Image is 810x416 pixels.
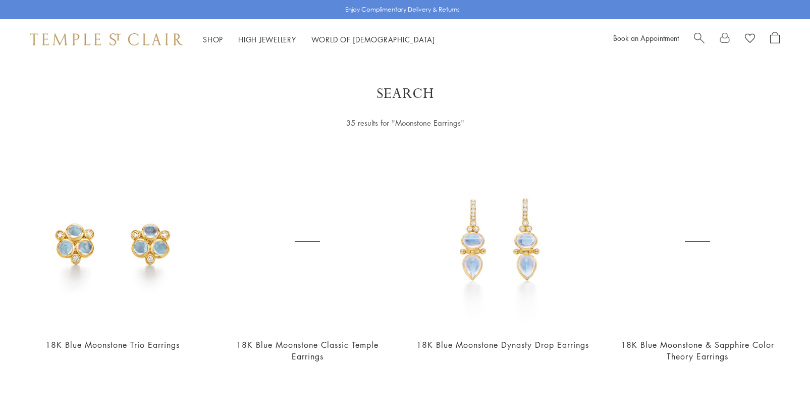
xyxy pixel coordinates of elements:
nav: Main navigation [203,33,435,46]
h1: Search [40,85,770,103]
img: 18K Blue Moonstone Trio Earrings [25,154,200,329]
a: 18K Blue Moonstone Trio Earrings [45,339,180,350]
a: ShopShop [203,34,223,44]
img: Temple St. Clair [30,33,183,45]
a: World of [DEMOGRAPHIC_DATA]World of [DEMOGRAPHIC_DATA] [311,34,435,44]
a: 18K Blue Moonstone & Sapphire Color Theory Earrings [621,339,774,362]
p: Enjoy Complimentary Delivery & Returns [345,5,460,15]
a: Open Shopping Bag [770,32,780,47]
a: Search [694,32,705,47]
img: 18K Blue Moonstone Dynasty Drop Earrings [415,154,590,329]
a: Book an Appointment [613,33,679,43]
a: High JewelleryHigh Jewellery [238,34,296,44]
a: 18K Blue Moonstone & Sapphire Color Theory Earrings [610,154,785,329]
iframe: Gorgias live chat messenger [760,369,800,406]
a: 18K Blue Moonstone Dynasty Drop Earrings [416,339,589,350]
a: E14106-BM6VBY [220,154,395,329]
a: View Wishlist [745,32,755,47]
a: 18K Blue Moonstone Classic Temple Earrings [236,339,379,362]
div: 35 results for "Moonstone Earrings" [272,117,539,129]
